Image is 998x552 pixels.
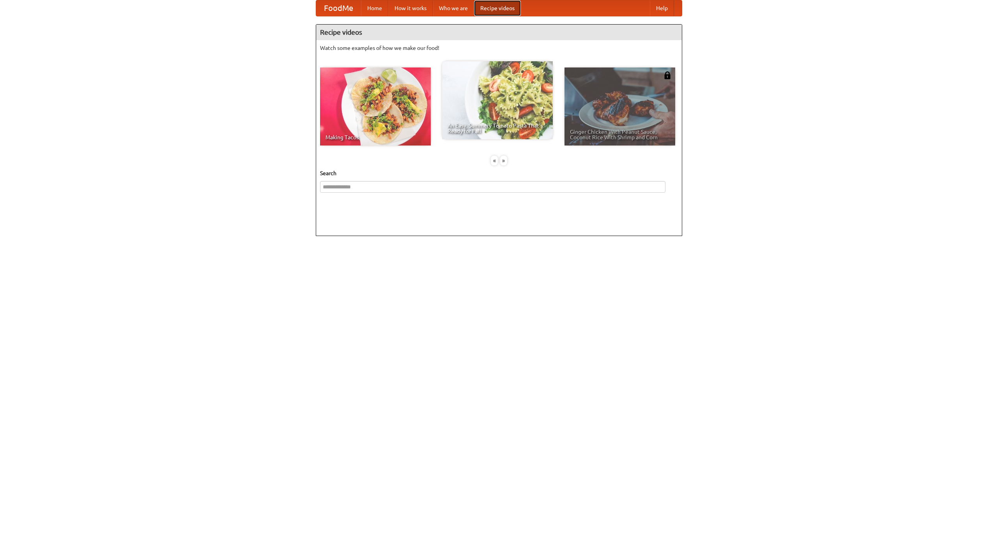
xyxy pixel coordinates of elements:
div: « [491,156,498,165]
h4: Recipe videos [316,25,682,40]
a: FoodMe [316,0,361,16]
a: Recipe videos [474,0,521,16]
a: An Easy, Summery Tomato Pasta That's Ready for Fall [442,61,553,139]
a: Help [650,0,674,16]
div: » [500,156,507,165]
img: 483408.png [664,71,671,79]
span: An Easy, Summery Tomato Pasta That's Ready for Fall [448,123,547,134]
a: Home [361,0,388,16]
a: Making Tacos [320,67,431,146]
a: How it works [388,0,433,16]
a: Who we are [433,0,474,16]
p: Watch some examples of how we make our food! [320,44,678,52]
h5: Search [320,169,678,177]
span: Making Tacos [326,135,425,140]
